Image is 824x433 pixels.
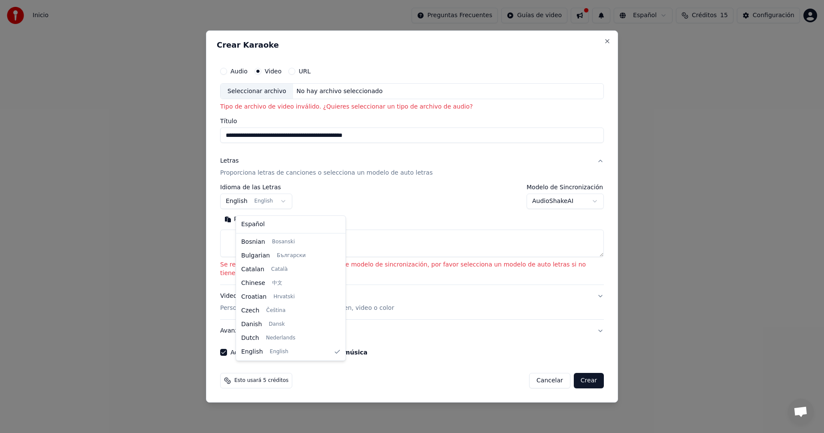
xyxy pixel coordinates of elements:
[241,265,264,274] span: Catalan
[272,239,295,245] span: Bosanski
[277,252,306,259] span: Български
[241,306,259,315] span: Czech
[241,348,263,356] span: English
[241,251,270,260] span: Bulgarian
[241,334,259,342] span: Dutch
[266,335,295,342] span: Nederlands
[270,348,288,355] span: English
[241,238,265,246] span: Bosnian
[273,294,295,300] span: Hrvatski
[271,266,288,273] span: Català
[241,293,267,301] span: Croatian
[241,320,262,329] span: Danish
[241,220,265,229] span: Español
[241,279,265,288] span: Chinese
[272,280,282,287] span: 中文
[266,307,285,314] span: Čeština
[269,321,285,328] span: Dansk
